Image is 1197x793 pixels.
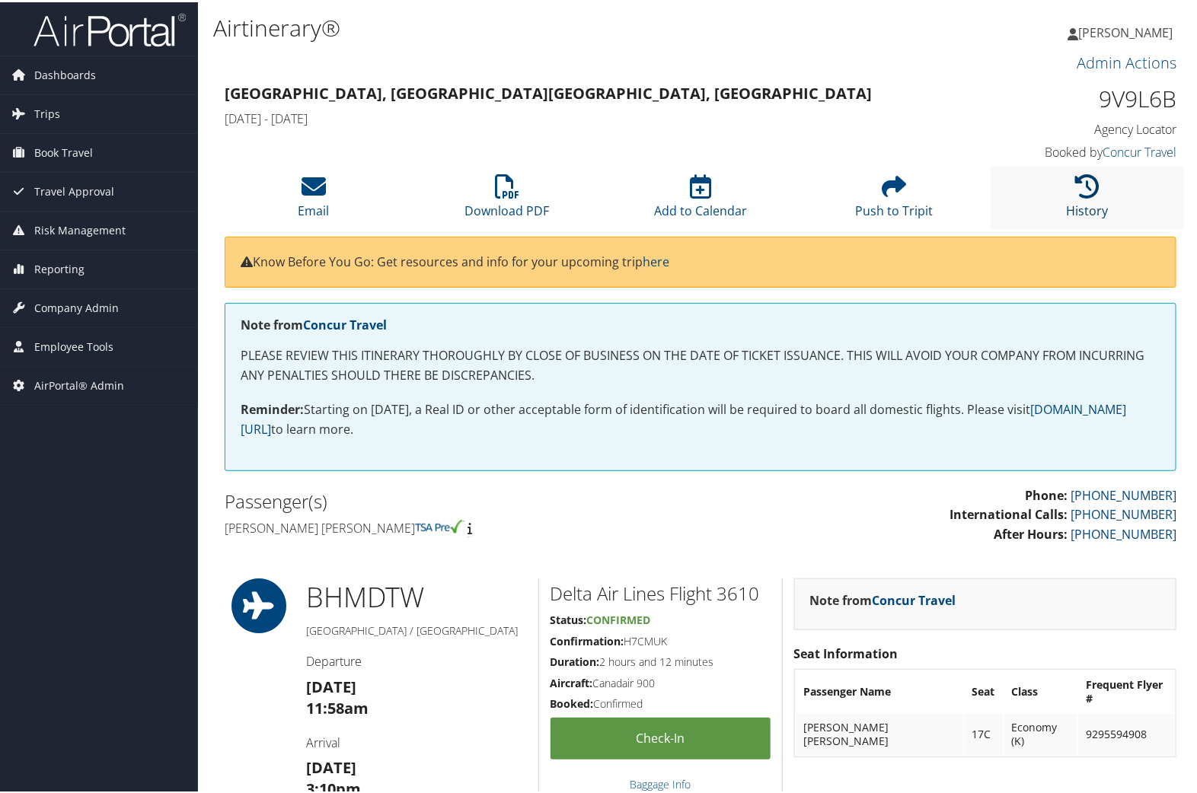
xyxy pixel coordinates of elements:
h4: Arrival [306,732,527,749]
a: Concur Travel [303,314,387,331]
strong: Aircraft: [551,674,593,688]
strong: Note from [241,314,387,331]
img: airportal-logo.png [34,10,186,46]
h5: 2 hours and 12 minutes [551,652,771,667]
strong: Reminder: [241,399,304,416]
a: Push to Tripit [855,180,933,217]
a: Add to Calendar [654,180,747,217]
h2: Passenger(s) [225,486,689,512]
a: Concur Travel [1103,142,1176,158]
a: Admin Actions [1077,50,1176,71]
span: Trips [34,93,60,131]
h5: H7CMUK [551,632,771,647]
a: [PHONE_NUMBER] [1071,504,1176,521]
strong: Seat Information [794,643,899,660]
h4: [PERSON_NAME] [PERSON_NAME] [225,518,689,534]
th: Seat [965,669,1003,710]
h5: [GEOGRAPHIC_DATA] / [GEOGRAPHIC_DATA] [306,621,527,636]
strong: After Hours: [994,524,1068,540]
strong: Booked: [551,694,594,709]
p: Know Before You Go: Get resources and info for your upcoming trip [241,250,1160,270]
a: Download PDF [465,180,550,217]
h5: Canadair 900 [551,674,771,689]
strong: Note from [810,590,956,607]
a: History [1067,180,1109,217]
strong: [GEOGRAPHIC_DATA], [GEOGRAPHIC_DATA] [GEOGRAPHIC_DATA], [GEOGRAPHIC_DATA] [225,81,872,101]
a: [DOMAIN_NAME][URL] [241,399,1126,435]
strong: Phone: [1025,485,1068,502]
td: Economy (K) [1004,712,1077,753]
a: here [643,251,669,268]
td: 9295594908 [1078,712,1174,753]
p: Starting on [DATE], a Real ID or other acceptable form of identification will be required to boar... [241,398,1160,437]
span: [PERSON_NAME] [1078,22,1173,39]
strong: International Calls: [950,504,1068,521]
span: Risk Management [34,209,126,247]
h1: BHM DTW [306,576,527,614]
h1: 9V9L6B [956,81,1176,113]
p: PLEASE REVIEW THIS ITINERARY THOROUGHLY BY CLOSE OF BUSINESS ON THE DATE OF TICKET ISSUANCE. THIS... [241,344,1160,383]
span: Dashboards [34,54,96,92]
a: Email [298,180,330,217]
strong: Duration: [551,652,600,667]
img: tsa-precheck.png [415,518,464,531]
strong: Status: [551,610,587,625]
span: Company Admin [34,287,119,325]
th: Class [1004,669,1077,710]
strong: [DATE] [306,674,356,695]
span: AirPortal® Admin [34,365,124,403]
h1: Airtinerary® [213,10,863,42]
h4: [DATE] - [DATE] [225,108,933,125]
span: Confirmed [587,610,651,625]
a: Check-in [551,715,771,757]
a: Baggage Info [630,775,691,789]
h2: Delta Air Lines Flight 3610 [551,578,771,604]
span: Book Travel [34,132,93,170]
a: Concur Travel [873,590,956,607]
h4: Booked by [956,142,1176,158]
span: Travel Approval [34,170,114,209]
th: Frequent Flyer # [1078,669,1174,710]
td: [PERSON_NAME] [PERSON_NAME] [796,712,963,753]
a: [PHONE_NUMBER] [1071,524,1176,540]
th: Passenger Name [796,669,963,710]
strong: Confirmation: [551,632,624,646]
h4: Agency Locator [956,119,1176,135]
span: Reporting [34,248,85,286]
strong: [DATE] [306,755,356,775]
strong: 11:58am [306,696,369,716]
span: Employee Tools [34,326,113,364]
h4: Departure [306,651,527,667]
a: [PHONE_NUMBER] [1071,485,1176,502]
h5: Confirmed [551,694,771,709]
a: [PERSON_NAME] [1068,8,1188,53]
td: 17C [965,712,1003,753]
